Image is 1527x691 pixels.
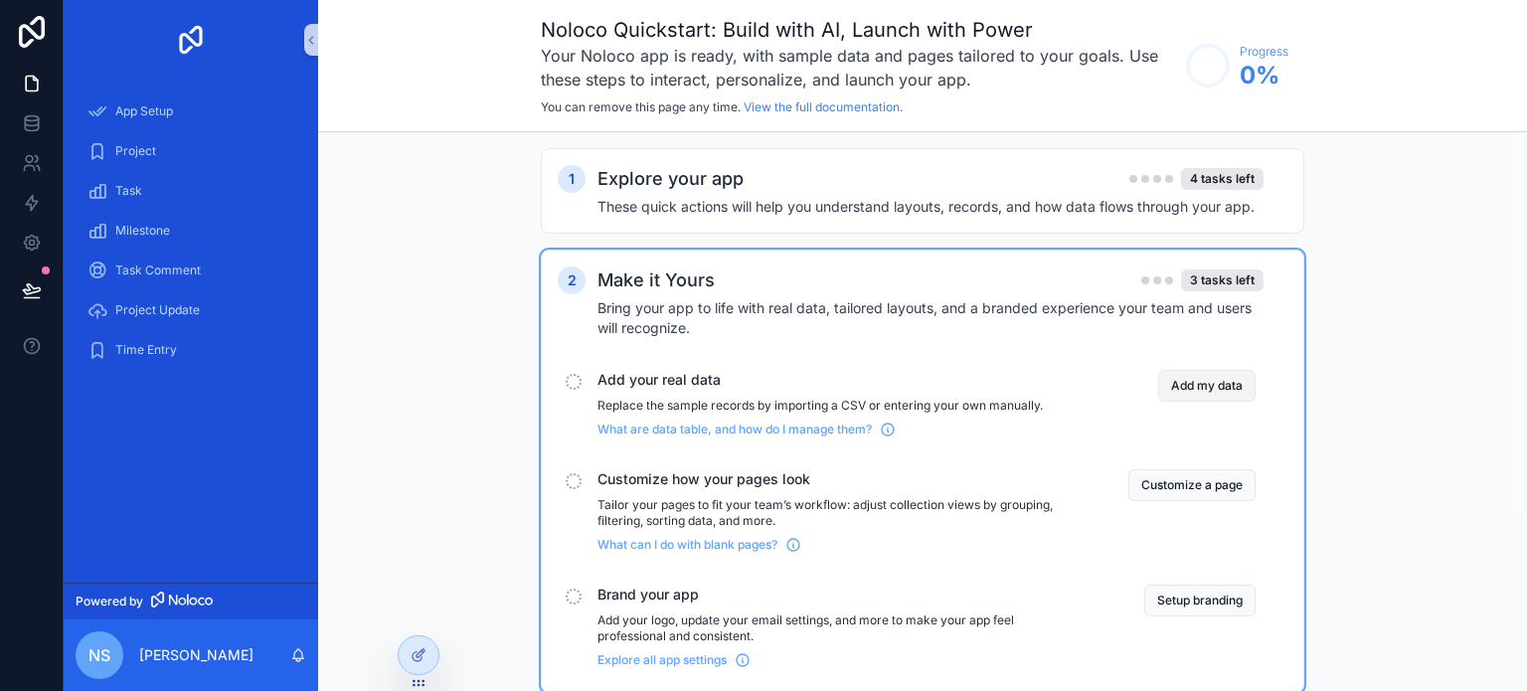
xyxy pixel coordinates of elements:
span: You can remove this page any time. [541,99,741,114]
p: [PERSON_NAME] [139,645,254,665]
a: App Setup [76,93,306,129]
a: Task [76,173,306,209]
span: App Setup [115,103,173,119]
div: scrollable content [64,80,318,394]
h1: Noloco Quickstart: Build with AI, Launch with Power [541,16,1176,44]
a: View the full documentation. [744,99,903,114]
span: NS [88,643,110,667]
span: Task [115,183,142,199]
span: Project Update [115,302,200,318]
h3: Your Noloco app is ready, with sample data and pages tailored to your goals. Use these steps to i... [541,44,1176,91]
span: Task Comment [115,262,201,278]
a: Project Update [76,292,306,328]
span: 0 % [1240,60,1288,91]
span: Milestone [115,223,170,239]
a: Milestone [76,213,306,249]
span: Progress [1240,44,1288,60]
span: Time Entry [115,342,177,358]
a: Project [76,133,306,169]
span: Powered by [76,594,143,609]
a: Powered by [64,583,318,619]
img: App logo [175,24,207,56]
a: Time Entry [76,332,306,368]
span: Project [115,143,156,159]
a: Task Comment [76,253,306,288]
